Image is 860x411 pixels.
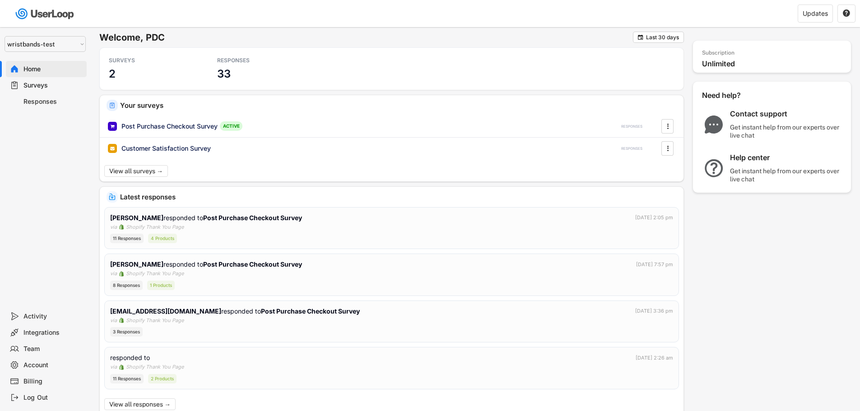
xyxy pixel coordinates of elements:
[148,374,177,383] div: 2 Products
[621,146,642,151] div: RESPONSES
[217,57,298,64] div: RESPONSES
[730,109,843,119] div: Contact support
[110,281,143,290] div: 8 Responses
[110,307,221,315] strong: [EMAIL_ADDRESS][DOMAIN_NAME]
[261,307,360,315] strong: Post Purchase Checkout Survey
[702,115,725,134] img: ChatMajor.svg
[23,328,83,337] div: Integrations
[110,213,304,222] div: responded to
[119,365,124,370] img: 1156660_ecommerce_logo_shopify_icon%20%281%29.png
[23,81,83,90] div: Surveys
[119,224,124,230] img: 1156660_ecommerce_logo_shopify_icon%20%281%29.png
[14,5,77,23] img: userloop-logo-01.svg
[109,57,190,64] div: SURVEYS
[110,270,117,277] div: via
[730,123,843,139] div: Get instant help from our experts over live chat
[702,59,846,69] div: Unlimited
[23,393,83,402] div: Log Out
[635,307,673,315] div: [DATE] 3:36 pm
[843,9,850,17] text: 
[110,327,143,337] div: 3 Responses
[621,124,642,129] div: RESPONSES
[110,306,360,316] div: responded to
[667,143,669,153] text: 
[120,102,677,109] div: Your surveys
[203,214,302,222] strong: Post Purchase Checkout Survey
[104,398,176,410] button: View all responses →
[110,317,117,324] div: via
[638,34,643,41] text: 
[110,374,144,383] div: 11 Responses
[646,35,679,40] div: Last 30 days
[23,361,83,369] div: Account
[148,234,177,243] div: 4 Products
[99,32,633,43] h6: Welcome, PDC
[637,34,644,41] button: 
[110,223,117,231] div: via
[667,121,669,131] text: 
[110,260,163,268] strong: [PERSON_NAME]
[126,363,184,371] div: Shopify Thank You Page
[730,153,843,162] div: Help center
[23,312,83,321] div: Activity
[110,353,150,362] div: responded to
[636,261,673,268] div: [DATE] 7:57 pm
[119,318,124,323] img: 1156660_ecommerce_logo_shopify_icon%20%281%29.png
[663,142,672,155] button: 
[109,67,116,81] h3: 2
[119,271,124,277] img: 1156660_ecommerce_logo_shopify_icon%20%281%29.png
[110,234,144,243] div: 11 Responses
[147,281,175,290] div: 1 Products
[730,167,843,183] div: Get instant help from our experts over live chat
[220,121,242,131] div: ACTIVE
[663,120,672,133] button: 
[803,10,828,17] div: Updates
[702,159,725,177] img: QuestionMarkInverseMajor.svg
[109,194,116,200] img: IncomingMajor.svg
[110,363,117,371] div: via
[635,214,673,222] div: [DATE] 2:05 pm
[104,165,168,177] button: View all surveys →
[23,377,83,386] div: Billing
[23,65,83,74] div: Home
[126,223,184,231] div: Shopify Thank You Page
[121,122,218,131] div: Post Purchase Checkout Survey
[110,214,163,222] strong: [PERSON_NAME]
[23,345,83,353] div: Team
[121,144,211,153] div: Customer Satisfaction Survey
[120,194,677,200] div: Latest responses
[636,354,673,362] div: [DATE] 2:26 am
[126,317,184,324] div: Shopify Thank You Page
[842,9,851,18] button: 
[110,259,304,269] div: responded to
[23,97,83,106] div: Responses
[702,50,734,57] div: Subscription
[203,260,302,268] strong: Post Purchase Checkout Survey
[217,67,231,81] h3: 33
[702,91,765,100] div: Need help?
[126,270,184,277] div: Shopify Thank You Page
